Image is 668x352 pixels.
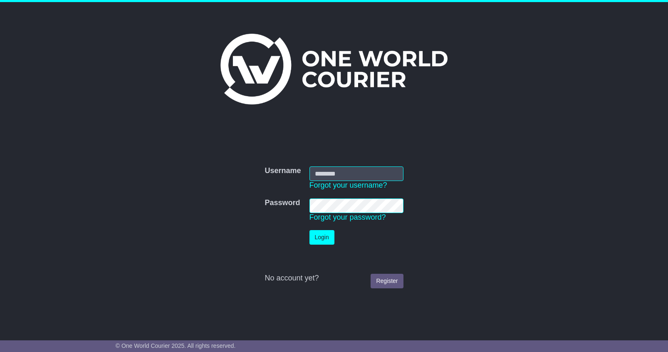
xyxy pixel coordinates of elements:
[116,342,236,349] span: © One World Courier 2025. All rights reserved.
[371,274,403,288] a: Register
[265,198,300,208] label: Password
[309,230,334,245] button: Login
[265,274,403,283] div: No account yet?
[220,34,448,104] img: One World
[309,181,387,189] a: Forgot your username?
[309,213,386,221] a: Forgot your password?
[265,166,301,176] label: Username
